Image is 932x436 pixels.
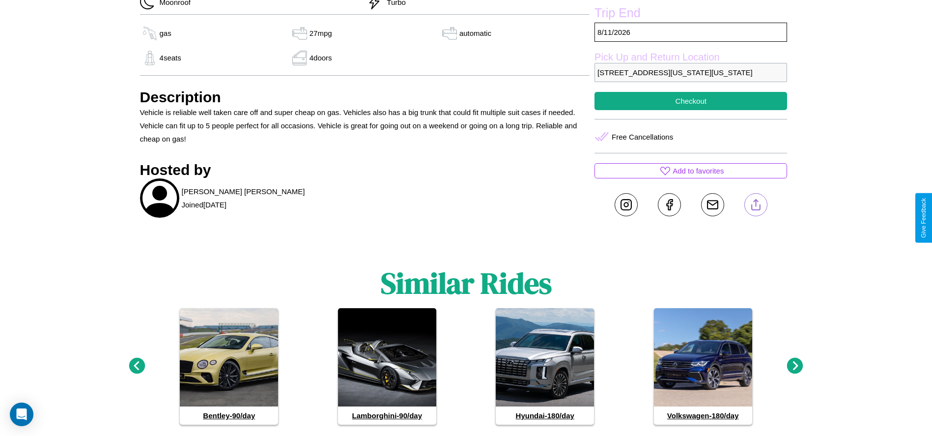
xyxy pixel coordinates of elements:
[920,198,927,238] div: Give Feedback
[140,89,590,106] h3: Description
[654,308,752,425] a: Volkswagen-180/day
[180,407,278,425] h4: Bentley - 90 /day
[160,51,181,64] p: 4 seats
[594,92,787,110] button: Checkout
[310,51,332,64] p: 4 doors
[594,63,787,82] p: [STREET_ADDRESS][US_STATE][US_STATE]
[612,130,673,144] p: Free Cancellations
[459,27,491,40] p: automatic
[182,185,305,198] p: [PERSON_NAME] [PERSON_NAME]
[338,407,436,425] h4: Lamborghini - 90 /day
[496,407,594,425] h4: Hyundai - 180 /day
[180,308,278,425] a: Bentley-90/day
[140,106,590,145] p: Vehicle is reliable well taken care off and super cheap on gas. Vehicles also has a big trunk tha...
[338,308,436,425] a: Lamborghini-90/day
[290,26,310,41] img: gas
[140,51,160,65] img: gas
[182,198,226,211] p: Joined [DATE]
[654,407,752,425] h4: Volkswagen - 180 /day
[594,163,787,178] button: Add to favorites
[290,51,310,65] img: gas
[594,52,787,63] label: Pick Up and Return Location
[594,23,787,42] p: 8 / 11 / 2026
[10,403,33,426] div: Open Intercom Messenger
[140,26,160,41] img: gas
[140,162,590,178] h3: Hosted by
[310,27,332,40] p: 27 mpg
[673,164,724,177] p: Add to favorites
[381,263,552,303] h1: Similar Rides
[496,308,594,425] a: Hyundai-180/day
[440,26,459,41] img: gas
[594,6,787,23] label: Trip End
[160,27,171,40] p: gas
